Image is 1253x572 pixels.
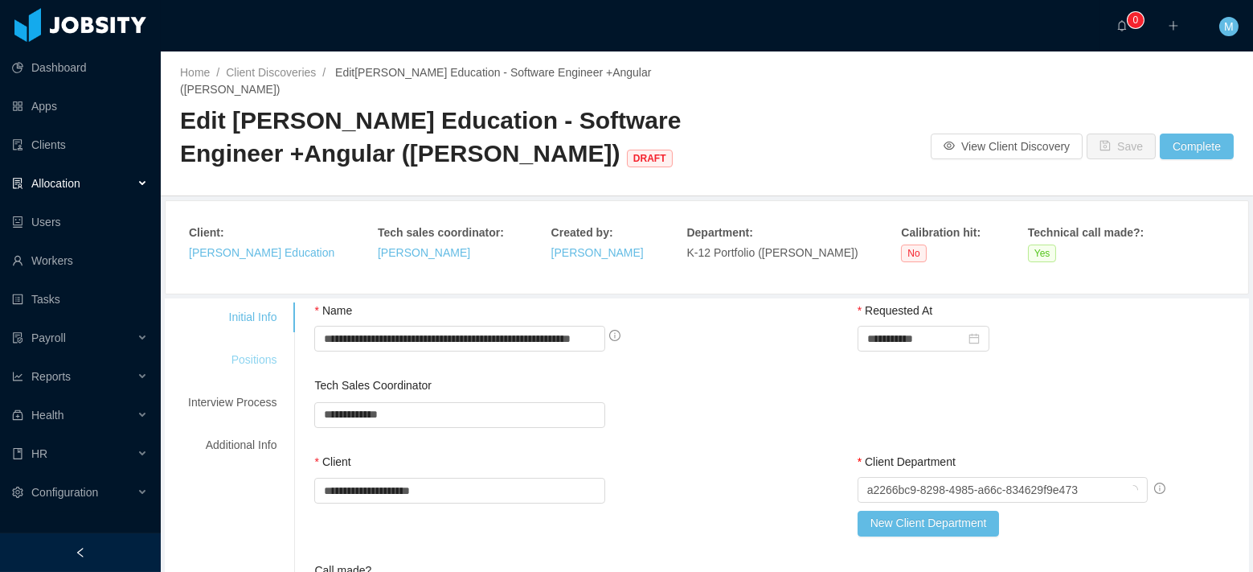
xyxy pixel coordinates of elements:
[314,455,350,468] label: Client
[180,107,681,167] span: Edit [PERSON_NAME] Education - Software Engineer +Angular ([PERSON_NAME])
[180,66,651,96] span: Edit
[314,379,432,392] label: Tech Sales Coordinator
[169,388,296,418] div: Interview Process
[1168,20,1179,31] i: icon: plus
[314,326,605,352] input: Name
[12,487,23,498] i: icon: setting
[12,90,148,122] a: icon: appstoreApps
[686,226,752,239] strong: Department :
[378,246,470,259] a: [PERSON_NAME]
[322,66,326,79] span: /
[12,371,23,382] i: icon: line-chart
[314,304,352,317] label: Name
[901,245,926,262] span: No
[180,66,210,79] a: Home
[1224,17,1234,36] span: M
[686,246,858,259] span: K-12 Portfolio ([PERSON_NAME])
[609,330,620,341] span: info-circle
[627,150,673,167] span: DRAFT
[169,430,296,460] div: Additional Info
[31,486,98,499] span: Configuration
[31,409,63,422] span: Health
[1028,226,1144,239] strong: Technical call made? :
[1128,12,1144,28] sup: 0
[865,455,956,468] span: Client Department
[551,246,644,259] a: [PERSON_NAME]
[12,178,23,189] i: icon: solution
[180,66,651,96] a: [PERSON_NAME] Education - Software Engineer +Angular ([PERSON_NAME])
[31,370,71,383] span: Reports
[901,226,981,239] strong: Calibration hit :
[12,51,148,84] a: icon: pie-chartDashboard
[867,478,1078,502] div: a2266bc9-8298-4985-a66c-834629f9e473
[1087,134,1156,159] button: icon: saveSave
[1028,245,1057,262] span: Yes
[31,447,47,460] span: HR
[189,226,224,239] strong: Client :
[1160,134,1234,159] button: Complete
[31,331,66,344] span: Payroll
[1154,483,1165,494] span: info-circle
[378,226,504,239] strong: Tech sales coordinator :
[189,246,334,259] a: [PERSON_NAME] Education
[12,283,148,315] a: icon: profileTasks
[858,304,933,317] label: Requested At
[1116,20,1128,31] i: icon: bell
[12,409,23,421] i: icon: medicine-box
[968,333,980,344] i: icon: calendar
[551,226,613,239] strong: Created by :
[216,66,219,79] span: /
[169,345,296,375] div: Positions
[931,134,1083,159] button: icon: eyeView Client Discovery
[12,245,148,277] a: icon: userWorkers
[12,206,148,238] a: icon: robotUsers
[858,511,1000,537] button: New Client Department
[12,332,23,344] i: icon: file-protect
[169,302,296,332] div: Initial Info
[226,66,316,79] a: Client Discoveries
[31,177,80,190] span: Allocation
[12,448,23,459] i: icon: book
[12,129,148,161] a: icon: auditClients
